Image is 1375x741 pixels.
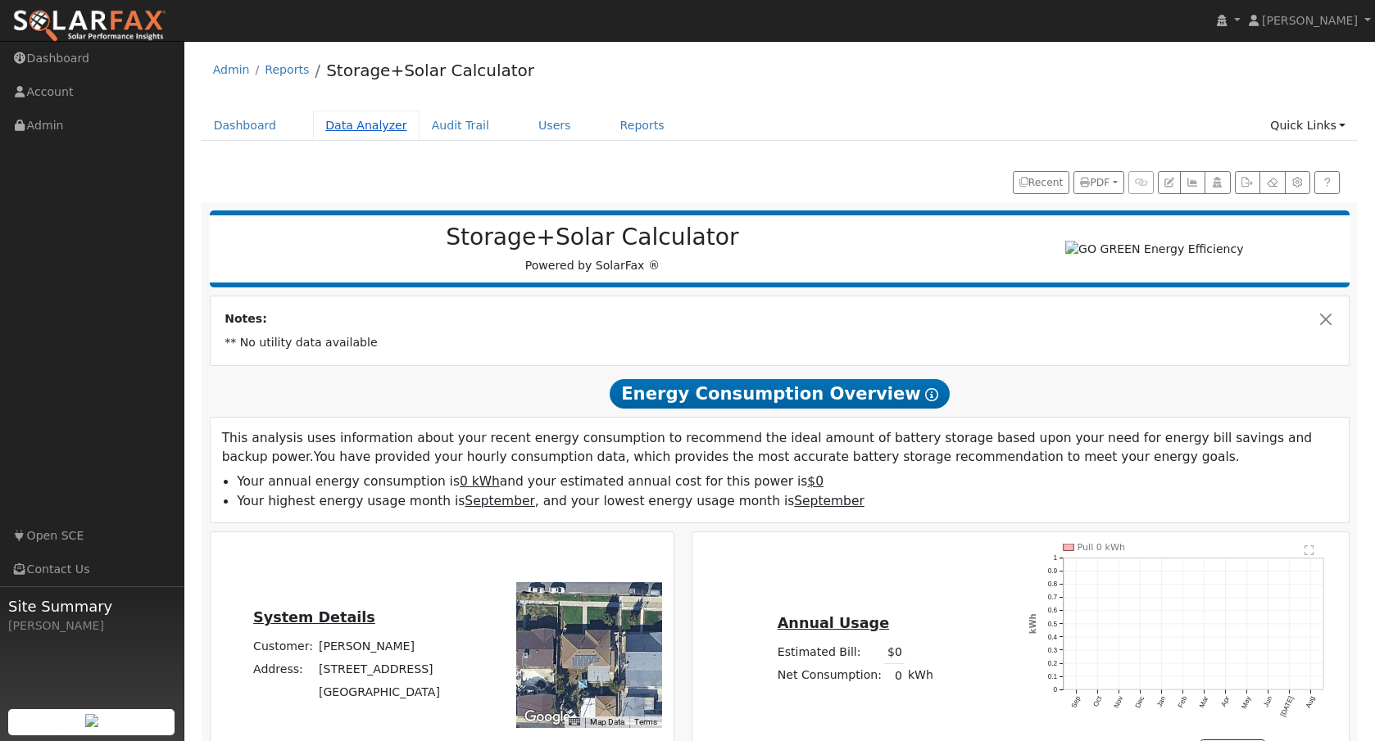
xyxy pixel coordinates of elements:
p: This analysis uses information about your recent energy consumption to recommend the ideal amount... [222,429,1338,467]
a: Admin [213,63,250,76]
text: 0.4 [1048,633,1058,641]
strong: Notes: [225,312,267,325]
u: September [794,494,864,508]
u: $0 [807,474,824,489]
button: Multi-Series Graph [1180,171,1205,194]
a: Audit Trail [420,111,501,141]
text: May [1240,694,1253,710]
img: GO GREEN Energy Efficiency [1065,241,1244,258]
img: retrieve [85,714,98,727]
td: [GEOGRAPHIC_DATA] [315,681,442,704]
text:  [1305,544,1315,555]
text: 1 [1054,553,1058,562]
text: [DATE] [1279,695,1296,718]
a: Open this area in Google Maps (opens a new window) [520,707,574,728]
u: System Details [253,609,375,626]
h2: Storage+Solar Calculator [226,224,959,251]
td: $0 [884,640,905,664]
text: kWh [1029,613,1038,634]
text: Nov [1112,694,1125,709]
a: Users [526,111,583,141]
button: Edit User [1158,171,1181,194]
text: Sep [1069,694,1082,709]
text: 0.7 [1048,593,1058,601]
i: Show Help [925,388,938,401]
button: Map Data [590,716,624,728]
a: Data Analyzer [313,111,420,141]
img: Google [520,707,574,728]
button: PDF [1073,171,1123,194]
a: Reports [608,111,677,141]
div: [PERSON_NAME] [8,617,175,635]
text: 0.2 [1048,659,1058,667]
text: Apr [1219,694,1232,707]
button: Close [1318,310,1335,328]
a: Help Link [1314,171,1340,194]
span: [PERSON_NAME] [1262,14,1358,27]
td: [STREET_ADDRESS] [315,658,442,681]
a: Storage+Solar Calculator [326,61,534,80]
a: Terms (opens in new tab) [634,717,657,726]
text: Jan [1155,694,1168,708]
img: SolarFax [12,9,166,43]
button: Clear Data [1259,171,1285,194]
div: Powered by SolarFax ® [218,224,968,274]
u: Annual Usage [778,615,889,631]
button: Export Interval Data [1235,171,1260,194]
button: Settings [1285,171,1310,194]
text: 0.3 [1048,646,1058,654]
text: Jun [1262,694,1274,708]
td: Net Consumption: [774,664,884,688]
button: Keyboard shortcuts [569,716,580,728]
td: Estimated Bill: [774,640,884,664]
u: September [465,494,535,508]
span: PDF [1080,177,1110,188]
text: Pull 0 kWh [1078,542,1126,553]
text: 0.6 [1048,606,1058,614]
text: 0.8 [1048,580,1058,588]
button: Login As [1205,171,1230,194]
text: Mar [1198,694,1210,708]
li: Your annual energy consumption is and your estimated annual cost for this power is [237,472,1337,491]
text: 0.1 [1048,672,1058,680]
text: 0.5 [1048,619,1058,627]
td: ** No utility data available [222,331,1338,354]
td: Address: [251,658,316,681]
button: Recent [1013,171,1070,194]
td: 0 [884,664,905,688]
text: Feb [1177,694,1189,709]
a: Reports [265,63,309,76]
a: Quick Links [1258,111,1358,141]
span: Site Summary [8,595,175,617]
text: Dec [1133,695,1146,710]
span: You have provided your hourly consumption data, which provides the most accurate battery storage ... [314,450,1240,464]
td: [PERSON_NAME] [315,635,442,658]
text: 0 [1054,685,1058,694]
text: 0.9 [1048,567,1058,575]
span: Energy Consumption Overview [610,379,949,409]
li: Your highest energy usage month is , and your lowest energy usage month is [237,492,1337,511]
td: kWh [905,664,936,688]
a: Dashboard [202,111,289,141]
text: Aug [1305,694,1317,709]
text: Oct [1091,694,1104,708]
u: 0 kWh [460,474,500,489]
td: Customer: [251,635,316,658]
